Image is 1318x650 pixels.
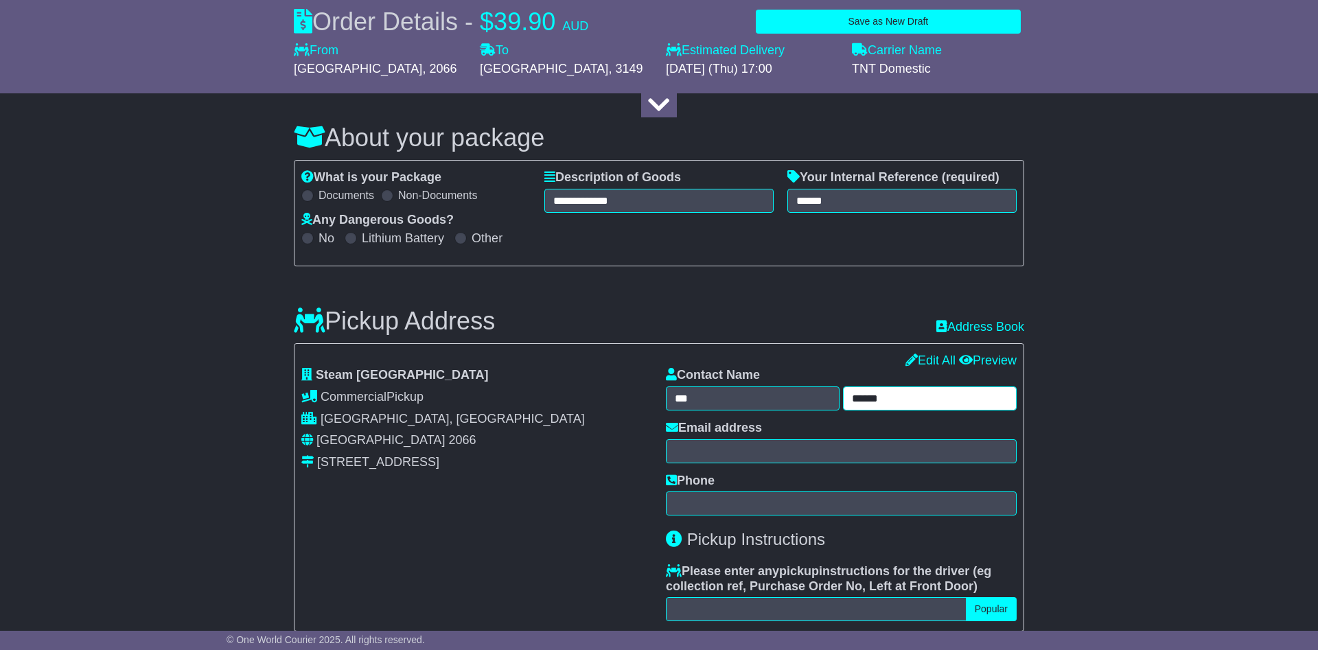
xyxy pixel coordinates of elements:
span: 2066 [448,433,476,447]
span: pickup [779,564,819,578]
span: eg collection ref, Purchase Order No, Left at Front Door [666,564,991,593]
span: $ [480,8,494,36]
span: © One World Courier 2025. All rights reserved. [227,634,425,645]
label: From [294,43,338,58]
button: Save as New Draft [756,10,1021,34]
span: , 3149 [608,62,643,76]
label: Description of Goods [544,170,681,185]
span: [GEOGRAPHIC_DATA], [GEOGRAPHIC_DATA] [321,412,585,426]
button: Popular [966,597,1017,621]
label: To [480,43,509,58]
span: [GEOGRAPHIC_DATA] [316,433,445,447]
label: What is your Package [301,170,441,185]
label: Any Dangerous Goods? [301,213,454,228]
label: Your Internal Reference (required) [787,170,999,185]
label: Documents [319,189,374,202]
label: Phone [666,474,715,489]
span: Steam [GEOGRAPHIC_DATA] [316,368,488,382]
div: TNT Domestic [852,62,1024,77]
a: Address Book [936,320,1024,335]
span: AUD [562,19,588,33]
a: Preview [959,353,1017,367]
span: Commercial [321,390,386,404]
span: , 2066 [422,62,456,76]
label: Contact Name [666,368,760,383]
span: Pickup Instructions [687,530,825,548]
label: Please enter any instructions for the driver ( ) [666,564,1017,594]
h3: Pickup Address [294,307,495,335]
span: [GEOGRAPHIC_DATA] [480,62,608,76]
span: [GEOGRAPHIC_DATA] [294,62,422,76]
h3: About your package [294,124,1024,152]
div: Order Details - [294,7,588,36]
a: Edit All [905,353,956,367]
label: No [319,231,334,246]
label: Other [472,231,502,246]
label: Carrier Name [852,43,942,58]
div: [DATE] (Thu) 17:00 [666,62,838,77]
label: Lithium Battery [362,231,444,246]
label: Non-Documents [398,189,478,202]
span: 39.90 [494,8,555,36]
label: Estimated Delivery [666,43,838,58]
div: Pickup [301,390,652,405]
label: Email address [666,421,762,436]
div: [STREET_ADDRESS] [317,455,439,470]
